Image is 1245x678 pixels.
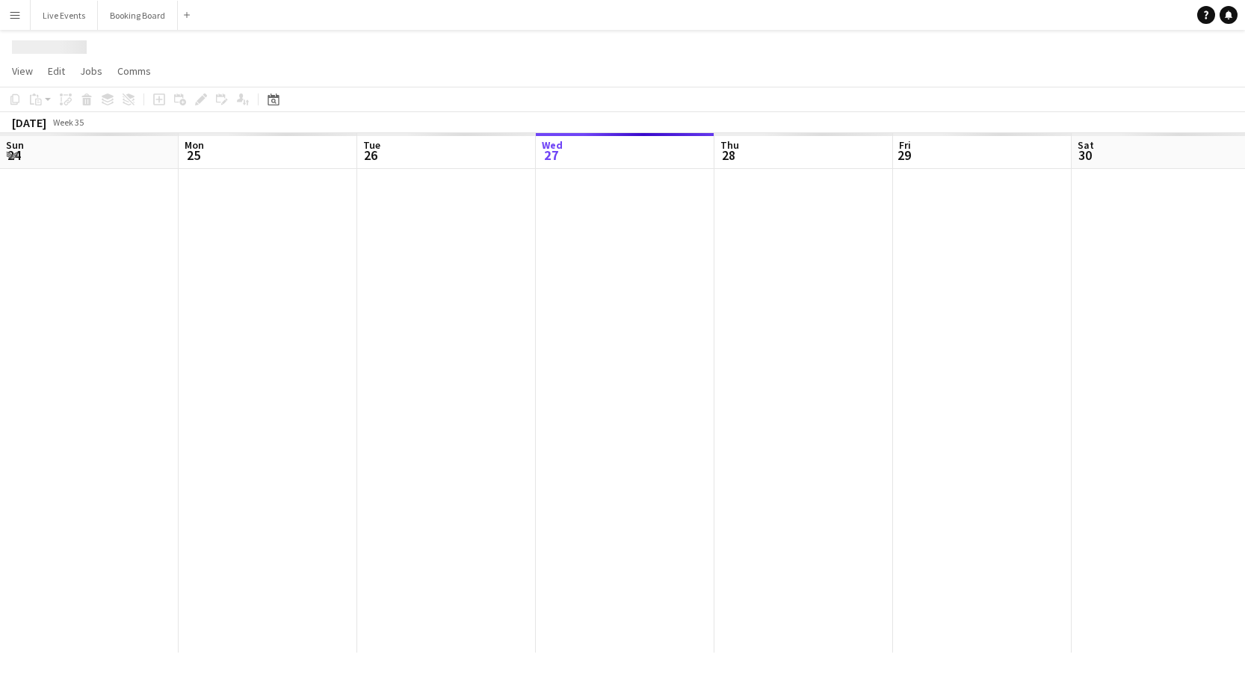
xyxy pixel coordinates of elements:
[31,1,98,30] button: Live Events
[897,147,911,164] span: 29
[899,138,911,152] span: Fri
[540,147,563,164] span: 27
[42,61,71,81] a: Edit
[1078,138,1094,152] span: Sat
[111,61,157,81] a: Comms
[6,138,24,152] span: Sun
[98,1,178,30] button: Booking Board
[6,61,39,81] a: View
[185,138,204,152] span: Mon
[542,138,563,152] span: Wed
[363,138,380,152] span: Tue
[12,115,46,130] div: [DATE]
[49,117,87,128] span: Week 35
[117,64,151,78] span: Comms
[4,147,24,164] span: 24
[48,64,65,78] span: Edit
[1075,147,1094,164] span: 30
[182,147,204,164] span: 25
[361,147,380,164] span: 26
[720,138,739,152] span: Thu
[80,64,102,78] span: Jobs
[12,64,33,78] span: View
[74,61,108,81] a: Jobs
[718,147,739,164] span: 28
